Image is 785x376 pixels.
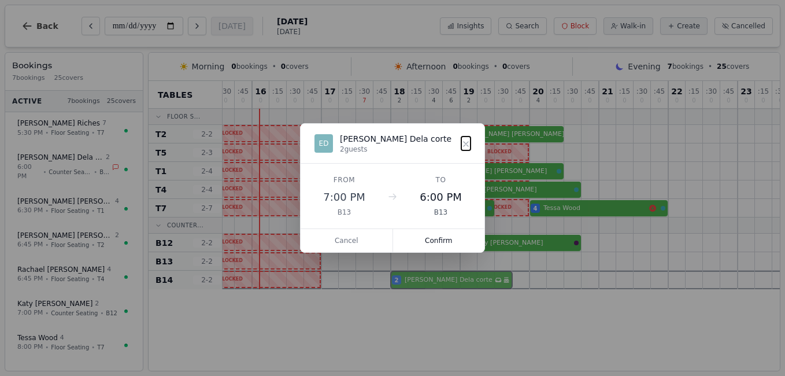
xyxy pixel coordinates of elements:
div: [PERSON_NAME] Dela corte [340,133,451,145]
div: To [411,175,471,185]
div: 7:00 PM [314,189,374,205]
div: ED [314,134,333,153]
button: Confirm [393,229,485,252]
div: B13 [314,208,374,217]
div: 2 guests [340,145,451,154]
div: B13 [411,208,471,217]
div: 6:00 PM [411,189,471,205]
div: From [314,175,374,185]
button: Cancel [301,229,393,252]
